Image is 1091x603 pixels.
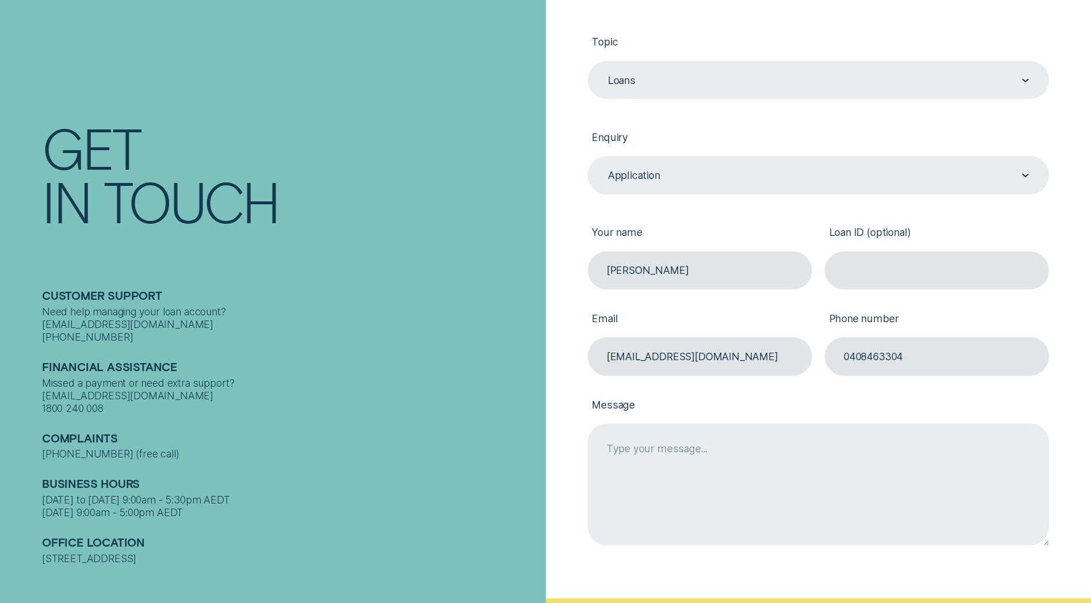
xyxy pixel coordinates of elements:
[42,174,90,228] div: In
[42,552,539,565] div: [STREET_ADDRESS]
[42,121,539,227] h1: Get In Touch
[42,432,539,448] h2: Complaints
[42,360,539,377] h2: Financial assistance
[42,121,140,174] div: Get
[608,74,636,87] div: Loans
[42,306,539,344] div: Need help managing your loan account? [EMAIL_ADDRESS][DOMAIN_NAME] [PHONE_NUMBER]
[42,377,539,415] div: Missed a payment or need extra support? [EMAIL_ADDRESS][DOMAIN_NAME] 1800 240 008
[588,216,812,251] label: Your name
[608,169,660,182] div: Application
[42,477,539,494] h2: Business Hours
[825,302,1049,337] label: Phone number
[588,121,1049,156] label: Enquiry
[42,494,539,519] div: [DATE] to [DATE] 9:00am - 5:30pm AEDT [DATE] 9:00am - 5:00pm AEDT
[588,26,1049,61] label: Topic
[42,289,539,306] h2: Customer support
[104,174,278,228] div: Touch
[42,536,539,552] h2: Office Location
[588,302,812,337] label: Email
[588,388,1049,423] label: Message
[42,448,539,460] div: [PHONE_NUMBER] (free call)
[825,216,1049,251] label: Loan ID (optional)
